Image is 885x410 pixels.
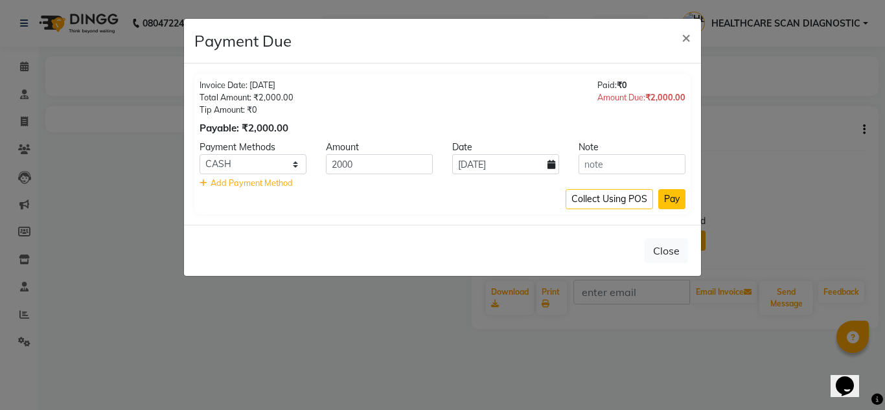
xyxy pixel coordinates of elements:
button: Close [671,19,701,55]
span: ₹2,000.00 [645,92,685,102]
div: Paid: [597,79,685,91]
div: Amount Due: [597,91,685,104]
input: note [579,154,685,174]
div: Total Amount: ₹2,000.00 [200,91,293,104]
input: Amount [326,154,433,174]
div: Payable: ₹2,000.00 [200,121,293,136]
div: Invoice Date: [DATE] [200,79,293,91]
iframe: chat widget [831,358,872,397]
span: Add Payment Method [211,177,293,188]
div: Date [442,141,569,154]
div: Tip Amount: ₹0 [200,104,293,116]
span: ₹0 [617,80,627,90]
div: Payment Methods [190,141,316,154]
div: Amount [316,141,442,154]
button: Collect Using POS [566,189,653,209]
h4: Payment Due [194,29,292,52]
input: yyyy-mm-dd [452,154,559,174]
div: Note [569,141,695,154]
button: Pay [658,189,685,209]
span: × [682,27,691,47]
button: Close [645,238,688,263]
